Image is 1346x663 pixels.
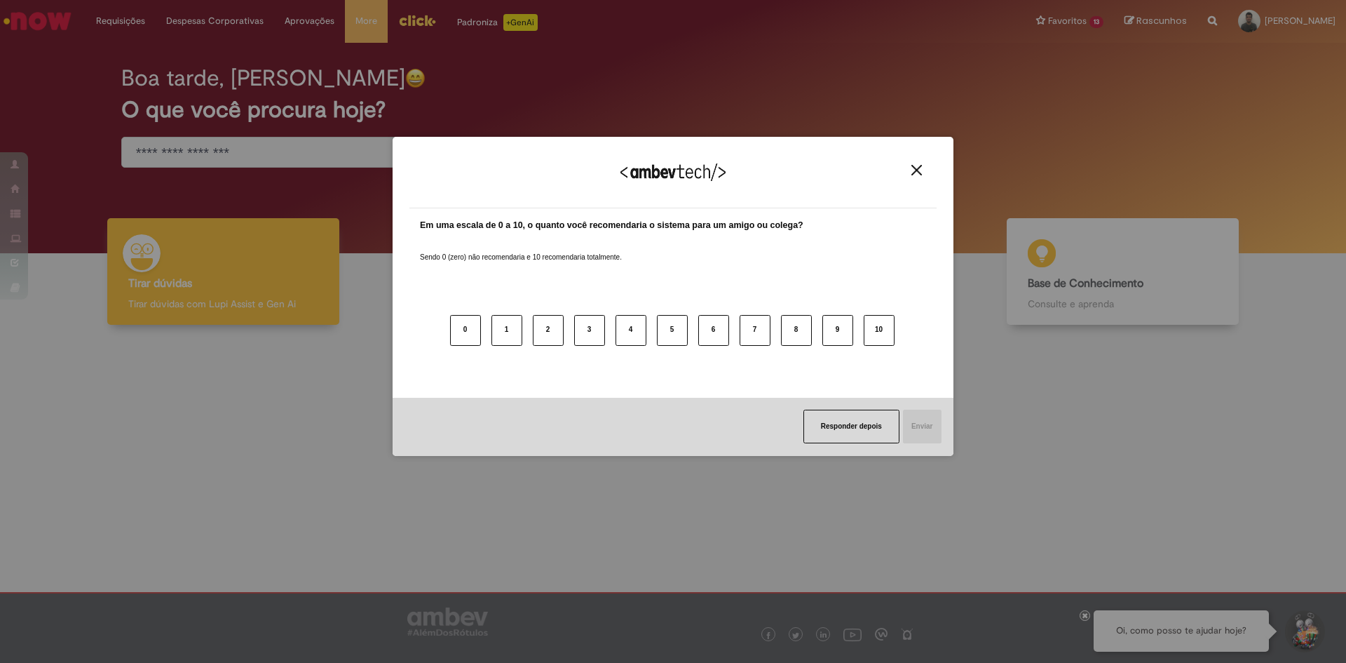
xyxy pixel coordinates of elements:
label: Em uma escala de 0 a 10, o quanto você recomendaria o sistema para um amigo ou colega? [420,219,803,232]
img: Logo Ambevtech [620,163,726,181]
button: 1 [491,315,522,346]
img: Close [911,165,922,175]
button: 0 [450,315,481,346]
button: 5 [657,315,688,346]
button: Responder depois [803,410,899,443]
button: 6 [698,315,729,346]
label: Sendo 0 (zero) não recomendaria e 10 recomendaria totalmente. [420,236,622,262]
button: 9 [822,315,853,346]
button: 4 [616,315,646,346]
button: 2 [533,315,564,346]
button: 3 [574,315,605,346]
button: 8 [781,315,812,346]
button: 10 [864,315,895,346]
button: Close [907,164,926,176]
button: 7 [740,315,770,346]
